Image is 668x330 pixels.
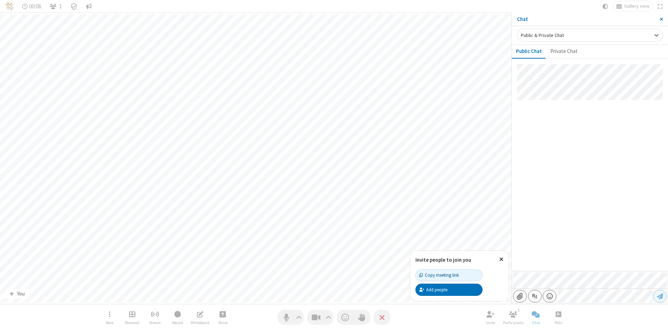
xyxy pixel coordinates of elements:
[353,310,370,325] button: Raise hand
[624,3,650,9] span: Gallery view
[67,1,81,11] div: Meeting details Encryption enabled
[374,310,390,325] button: End or leave meeting
[29,3,41,10] span: 00:08
[503,321,524,325] span: Participants
[486,321,495,325] span: Invite
[83,1,94,11] button: Conversation
[99,307,120,327] button: Open menu
[218,321,228,325] span: Share
[6,2,14,10] img: QA Selenium DO NOT DELETE OR CHANGE
[543,290,556,302] button: Open menu
[654,13,668,26] button: Close sidebar
[337,310,353,325] button: Send a reaction
[555,321,562,325] span: Polls
[512,45,546,58] button: Public Chat
[191,321,209,325] span: Whiteboard
[655,1,666,11] button: Fullscreen
[307,310,333,325] button: Stop video (Alt+V)
[59,3,62,10] span: 1
[546,45,582,58] button: Private Chat
[212,307,233,327] button: Start sharing
[600,1,611,11] button: Using system theme
[419,272,459,278] div: Copy meeting link
[144,307,165,327] button: Start streaming
[528,290,542,302] button: Show formatting
[532,321,540,325] span: Chat
[172,321,183,325] span: Record
[503,307,524,327] button: Open participant list
[122,307,143,327] button: Manage Breakout Rooms
[14,290,27,298] div: You
[517,15,654,23] p: Chat
[415,284,483,296] button: Add people
[415,269,483,281] button: Copy meeting link
[548,307,569,327] button: Open poll
[167,307,188,327] button: Start recording
[653,290,667,302] button: Send message
[278,310,304,325] button: Mute (Alt+A)
[125,321,140,325] span: Breakout
[525,307,546,327] button: Close chat
[294,310,304,325] button: Audio settings
[190,307,210,327] button: Open shared whiteboard
[494,251,509,268] button: Close popover
[613,1,652,11] button: Change layout
[415,256,471,263] label: Invite people to join you
[47,1,65,11] button: Open participant list
[149,321,161,325] span: Stream
[106,321,113,325] span: More
[19,1,44,11] div: Timer
[516,307,522,313] div: 1
[521,32,564,38] span: Public & Private Chat
[324,310,333,325] button: Video setting
[480,307,501,327] button: Invite participants (Alt+I)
